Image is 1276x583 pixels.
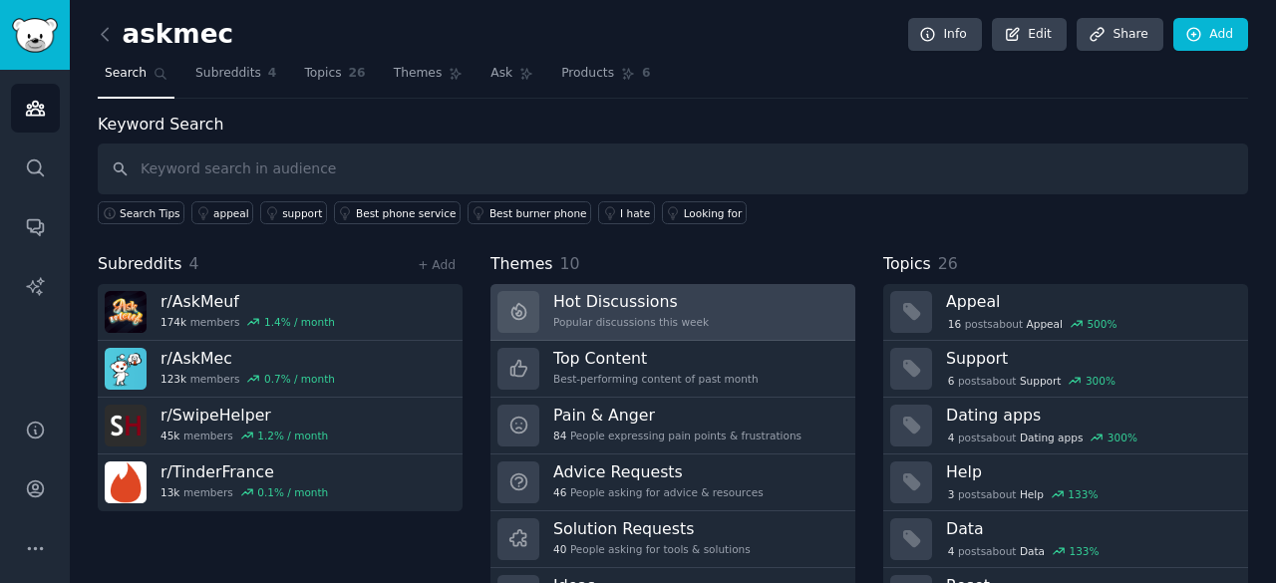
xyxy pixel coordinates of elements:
span: 4 [268,65,277,83]
a: Help3postsaboutHelp133% [883,454,1248,511]
div: members [160,485,328,499]
h3: Dating apps [946,405,1234,426]
span: Support [1020,374,1062,388]
a: Appeal16postsaboutAppeal500% [883,284,1248,341]
h3: Data [946,518,1234,539]
a: Hot DiscussionsPopular discussions this week [490,284,855,341]
div: appeal [213,206,249,220]
a: Support6postsaboutSupport300% [883,341,1248,398]
span: 174k [160,315,186,329]
span: 40 [553,542,566,556]
a: Best phone service [334,201,461,224]
div: People expressing pain points & frustrations [553,429,801,442]
a: Subreddits4 [188,58,283,99]
span: Search Tips [120,206,180,220]
div: I hate [620,206,650,220]
a: Themes [387,58,471,99]
span: 45k [160,429,179,442]
span: Subreddits [195,65,261,83]
input: Keyword search in audience [98,144,1248,194]
h3: r/ TinderFrance [160,461,328,482]
a: Info [908,18,982,52]
a: + Add [418,258,456,272]
a: appeal [191,201,253,224]
a: r/AskMeuf174kmembers1.4% / month [98,284,463,341]
div: post s about [946,315,1118,333]
h3: Help [946,461,1234,482]
h3: r/ AskMeuf [160,291,335,312]
a: Dating apps4postsaboutDating apps300% [883,398,1248,454]
h3: Advice Requests [553,461,764,482]
span: Themes [490,252,553,277]
h3: Solution Requests [553,518,751,539]
div: People asking for advice & resources [553,485,764,499]
div: 1.4 % / month [264,315,335,329]
img: GummySearch logo [12,18,58,53]
a: Add [1173,18,1248,52]
div: Best burner phone [489,206,587,220]
span: Subreddits [98,252,182,277]
span: 10 [560,254,580,273]
img: SwipeHelper [105,405,147,446]
a: r/AskMec123kmembers0.7% / month [98,341,463,398]
a: Share [1077,18,1162,52]
span: Data [1020,544,1045,558]
div: 0.1 % / month [257,485,328,499]
span: 3 [948,487,955,501]
button: Search Tips [98,201,184,224]
div: post s about [946,485,1100,503]
span: Topics [883,252,931,277]
div: 0.7 % / month [264,372,335,386]
a: Ask [483,58,540,99]
h3: Hot Discussions [553,291,709,312]
a: Topics26 [297,58,372,99]
a: Best burner phone [468,201,591,224]
span: 123k [160,372,186,386]
div: post s about [946,542,1101,560]
span: 46 [553,485,566,499]
a: r/SwipeHelper45kmembers1.2% / month [98,398,463,454]
div: post s about [946,429,1139,446]
span: 4 [189,254,199,273]
a: Looking for [662,201,747,224]
div: 133 % [1068,487,1098,501]
a: Solution Requests40People asking for tools & solutions [490,511,855,568]
div: Best phone service [356,206,456,220]
h2: askmec [98,19,233,51]
a: Pain & Anger84People expressing pain points & frustrations [490,398,855,454]
img: TinderFrance [105,461,147,503]
div: members [160,372,335,386]
a: Edit [992,18,1067,52]
span: 6 [642,65,651,83]
a: Products6 [554,58,657,99]
span: 4 [948,544,955,558]
img: AskMeuf [105,291,147,333]
span: 13k [160,485,179,499]
div: Looking for [684,206,743,220]
h3: Top Content [553,348,759,369]
div: Popular discussions this week [553,315,709,329]
label: Keyword Search [98,115,223,134]
a: Search [98,58,174,99]
div: support [282,206,322,220]
div: 1.2 % / month [257,429,328,442]
a: r/TinderFrance13kmembers0.1% / month [98,454,463,511]
span: 26 [349,65,366,83]
h3: Support [946,348,1234,369]
div: People asking for tools & solutions [553,542,751,556]
img: AskMec [105,348,147,390]
a: support [260,201,327,224]
span: 84 [553,429,566,442]
span: 4 [948,431,955,444]
span: Appeal [1027,317,1063,331]
a: I hate [598,201,655,224]
span: 26 [938,254,958,273]
h3: Appeal [946,291,1234,312]
div: 500 % [1087,317,1116,331]
span: Ask [490,65,512,83]
div: 300 % [1086,374,1116,388]
a: Top ContentBest-performing content of past month [490,341,855,398]
span: Search [105,65,147,83]
span: 16 [948,317,961,331]
h3: r/ SwipeHelper [160,405,328,426]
